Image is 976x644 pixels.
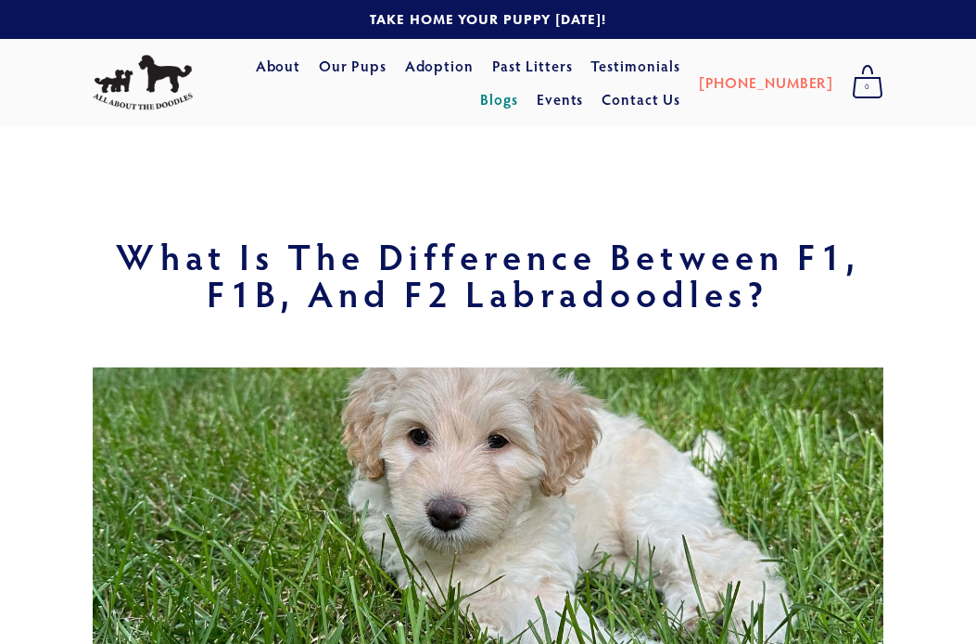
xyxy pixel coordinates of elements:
a: Our Pups [319,49,387,83]
a: About [256,49,301,83]
a: Past Litters [492,56,573,75]
span: 0 [852,75,883,99]
a: Testimonials [590,49,680,83]
a: Contact Us [602,83,680,116]
h1: What Is the Difference Between F1, F1B, and F2 Labradoodles? [93,238,883,312]
img: All About The Doodles [93,55,193,110]
a: 0 items in cart [843,59,893,106]
a: Blogs [480,83,518,116]
a: Adoption [405,49,475,83]
a: [PHONE_NUMBER] [699,66,833,99]
a: Events [537,83,584,116]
